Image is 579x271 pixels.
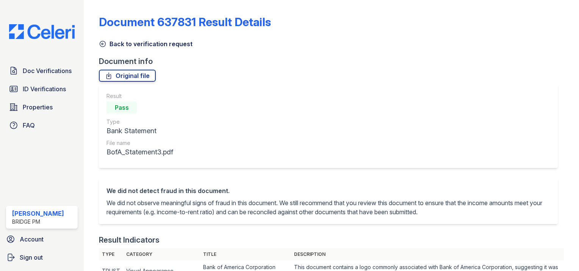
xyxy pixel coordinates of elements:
[99,70,156,82] a: Original file
[200,248,291,260] th: Title
[12,209,64,218] div: [PERSON_NAME]
[99,56,564,67] div: Document info
[12,218,64,226] div: Bridge PM
[106,126,173,136] div: Bank Statement
[6,118,78,133] a: FAQ
[6,100,78,115] a: Properties
[99,235,160,245] div: Result Indicators
[23,66,72,75] span: Doc Verifications
[99,248,123,260] th: Type
[291,248,564,260] th: Description
[99,39,192,48] a: Back to verification request
[20,235,44,244] span: Account
[23,121,35,130] span: FAQ
[106,147,173,157] div: BofA_Statement3.pdf
[123,248,200,260] th: Category
[106,92,173,100] div: Result
[106,101,137,114] div: Pass
[3,232,81,247] a: Account
[3,24,81,39] img: CE_Logo_Blue-a8612792a0a2168367f1c8372b55b34899dd931a85d93a1a3d3e32e68fde9ad4.png
[6,63,78,78] a: Doc Verifications
[106,118,173,126] div: Type
[6,81,78,97] a: ID Verifications
[20,253,43,262] span: Sign out
[106,186,550,195] div: We did not detect fraud in this document.
[106,139,173,147] div: File name
[23,103,53,112] span: Properties
[3,250,81,265] a: Sign out
[106,198,550,216] p: We did not observe meaningful signs of fraud in this document. We still recommend that you review...
[99,15,271,29] a: Document 637831 Result Details
[23,84,66,93] span: ID Verifications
